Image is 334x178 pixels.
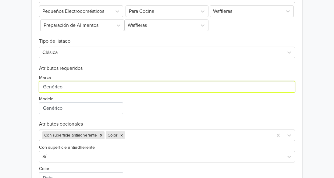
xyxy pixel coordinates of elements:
h6: Tipo de listado [39,31,295,44]
h6: Atributos opcionales [39,121,295,127]
label: Modelo [39,96,53,102]
div: Con superficie antiadherente [42,131,98,139]
div: Color [106,131,118,139]
h6: Atributos requeridos [39,66,295,71]
label: Con superficie antiadherente [39,144,95,151]
label: Marca [39,74,51,81]
label: Color [39,166,49,172]
div: Remove Con superficie antiadherente [98,131,105,139]
div: Remove Color [118,131,125,139]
